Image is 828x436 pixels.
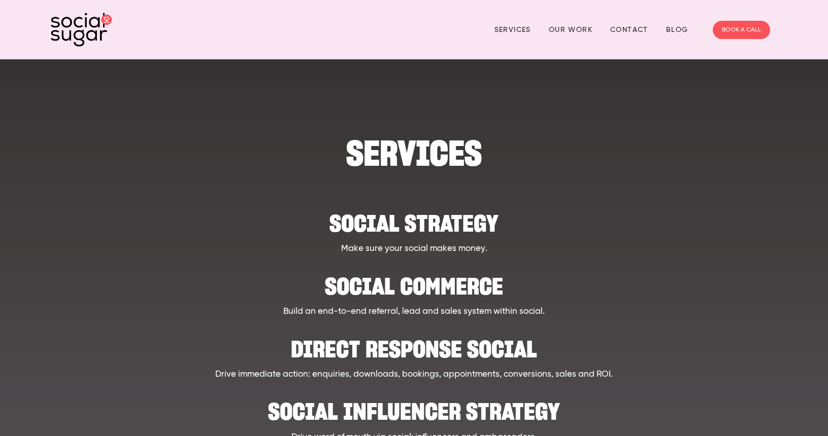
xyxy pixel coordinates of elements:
[101,138,728,169] h1: SERVICES
[101,242,728,256] p: Make sure your social makes money.
[101,266,728,318] a: Social Commerce Build an end-to-end referral, lead and sales system within social.
[101,203,728,256] a: Social strategy Make sure your social makes money.
[51,13,112,47] img: SocialSugar
[101,305,728,318] p: Build an end-to-end referral, lead and sales system within social.
[610,22,648,38] a: Contact
[101,266,728,297] h2: Social Commerce
[101,203,728,234] h2: Social strategy
[101,368,728,381] p: Drive immediate action: enquiries, downloads, bookings, appointments, conversions, sales and ROI.
[101,329,728,381] a: Direct Response Social Drive immediate action: enquiries, downloads, bookings, appointments, conv...
[713,21,770,39] a: BOOK A CALL
[101,391,728,422] h2: Social influencer strategy
[549,22,592,38] a: Our Work
[494,22,531,38] a: Services
[666,22,688,38] a: Blog
[101,329,728,359] h2: Direct Response Social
